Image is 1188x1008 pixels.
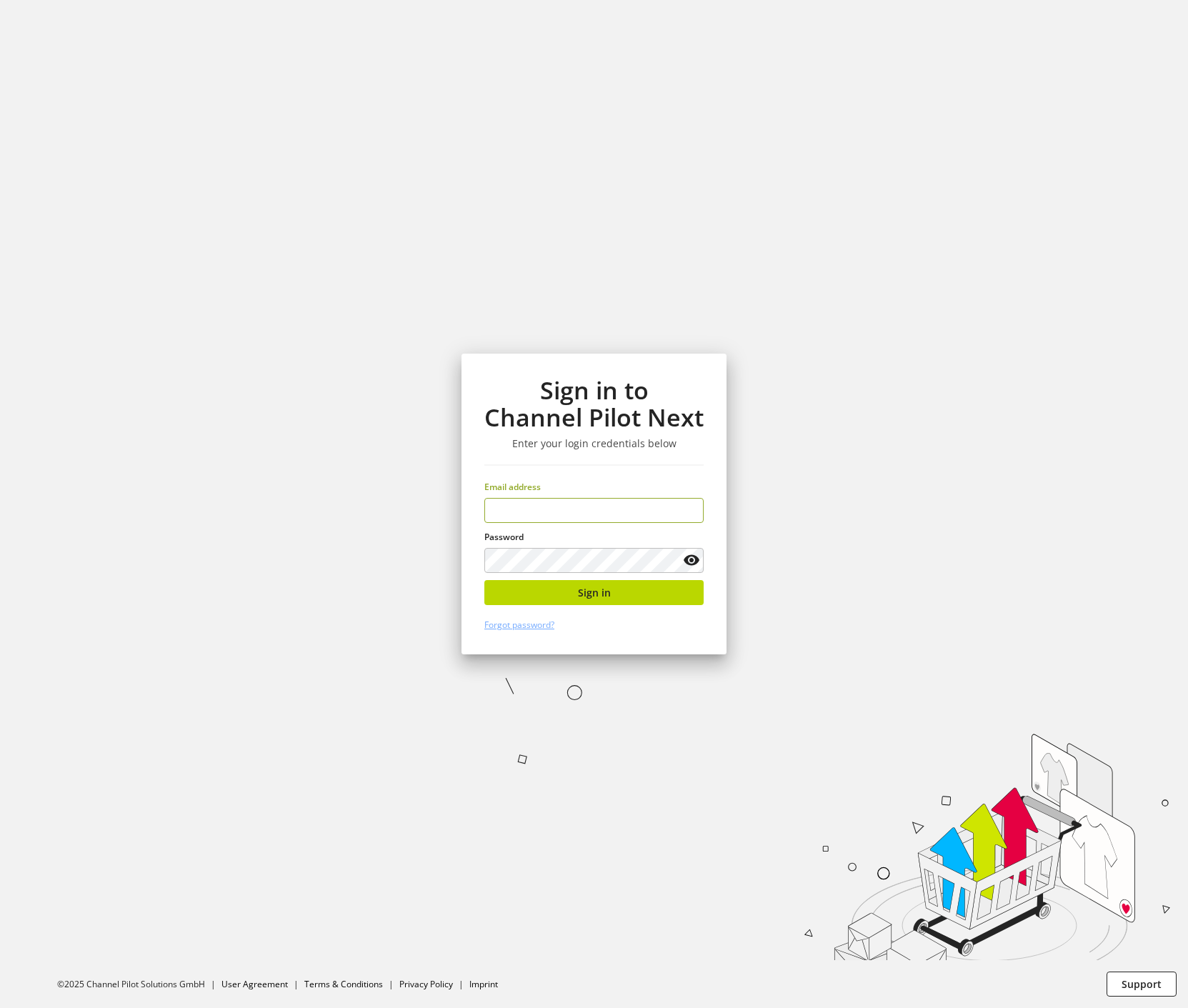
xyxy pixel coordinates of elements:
[1107,972,1177,997] button: Support
[1122,977,1162,992] span: Support
[578,585,611,600] span: Sign in
[484,531,524,543] span: Password
[484,376,704,431] h1: Sign in to Channel Pilot Next
[484,619,554,631] a: Forgot password?
[469,978,498,990] a: Imprint
[221,978,288,990] a: User Agreement
[484,580,704,605] button: Sign in
[399,978,453,990] a: Privacy Policy
[57,978,221,991] li: ©2025 Channel Pilot Solutions GmbH
[484,481,541,493] span: Email address
[484,437,704,450] h3: Enter your login credentials below
[304,978,383,990] a: Terms & Conditions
